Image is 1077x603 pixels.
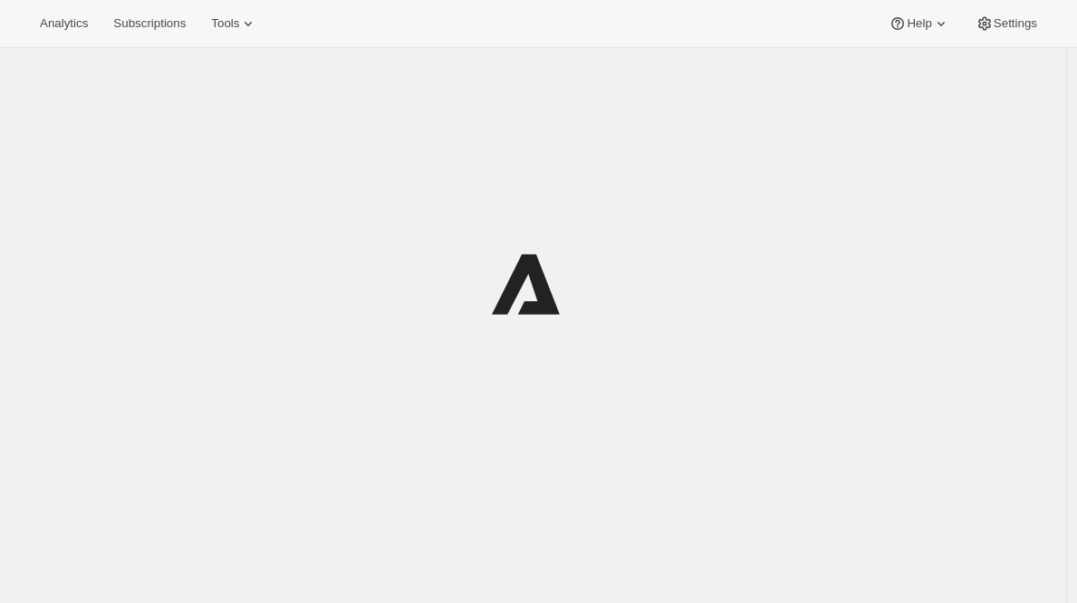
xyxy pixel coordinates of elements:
[29,11,99,36] button: Analytics
[965,11,1048,36] button: Settings
[200,11,268,36] button: Tools
[994,16,1037,31] span: Settings
[40,16,88,31] span: Analytics
[102,11,197,36] button: Subscriptions
[211,16,239,31] span: Tools
[113,16,186,31] span: Subscriptions
[878,11,960,36] button: Help
[907,16,931,31] span: Help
